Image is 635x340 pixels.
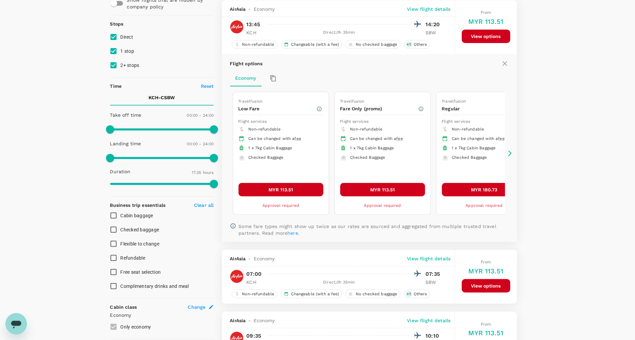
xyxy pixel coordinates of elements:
[121,241,160,247] span: Flexible to change
[149,94,175,101] p: KCH - CSBW
[469,266,504,276] h6: MYR 113.51
[110,21,124,27] strong: Stops
[121,48,134,54] span: 1 stop
[239,99,263,104] span: Travelfusion
[287,230,298,236] a: here
[498,136,505,141] span: fee
[246,255,254,262] span: -
[426,270,443,278] p: 07:35
[121,34,133,40] span: Direct
[249,136,318,142] div: Can be changed with a
[469,328,504,338] h6: MYR 113.51
[340,119,369,124] span: Flight services
[230,70,262,86] button: Economy
[350,127,383,131] span: Non-refundable
[230,20,244,34] img: AK
[364,203,401,208] span: Approval required
[249,155,284,160] span: Checked Baggage
[247,29,263,36] p: KCH
[121,324,151,330] span: Only economy
[110,312,214,318] p: Economy
[426,332,443,340] p: 10:10
[239,183,323,196] button: MYR 113.51
[230,6,246,12] span: AirAsia
[340,183,425,196] button: MYR 113.51
[246,6,254,12] span: -
[452,136,521,142] div: Can be changed with a
[407,255,451,262] p: View flight details
[110,168,131,175] p: Duration
[442,119,471,124] span: Flight services
[187,142,214,146] span: 00:00 - 24:00
[240,42,277,47] span: Non-refundable
[406,291,412,297] span: + 1
[345,290,401,298] div: No checked baggage
[239,119,267,124] span: Flight services
[232,40,278,49] div: Non-refundable
[462,279,510,293] button: View options
[239,105,316,112] p: Low Fare
[404,40,430,49] div: +1Others
[350,146,394,150] span: 1 x 7kg Cabin Baggage
[281,290,342,298] div: Changeable (with a fee)
[345,40,401,49] div: No checked baggage
[426,279,443,286] p: SBW
[247,332,261,340] p: 09:35
[295,136,301,141] span: fee
[289,291,342,297] span: Changeable (with a fee)
[239,223,509,236] p: Some fare types might show up twice as our rates are sourced and aggregated from multiple trusted...
[110,304,137,310] strong: Cabin class
[121,255,146,261] span: Refundable
[230,270,244,283] img: AK
[404,290,430,298] div: +1Others
[481,10,491,15] span: From
[230,317,246,324] span: AirAsia
[121,284,189,289] span: Complimentary drinks and meal
[466,203,503,208] span: Approval required
[396,136,403,141] span: fee
[353,291,400,297] span: No checked baggage
[232,290,278,298] div: Non-refundable
[426,21,443,29] p: 14:20
[350,136,420,142] div: Can be changed with a
[281,40,342,49] div: Changeable (with a fee)
[247,21,260,29] p: 13:45
[5,313,27,335] iframe: Button to launch messaging window
[481,260,491,264] span: From
[340,99,364,104] span: Travelfusion
[254,255,275,262] span: Economy
[121,213,153,218] span: Cabin baggage
[121,63,139,68] span: 2+ stops
[267,29,411,36] div: Direct , 0h 35min
[267,279,411,286] div: Direct , 0h 35min
[230,60,263,67] p: Flight options
[254,317,275,324] span: Economy
[247,270,262,278] p: 07:00
[353,42,400,47] span: No checked baggage
[452,127,484,131] span: Non-refundable
[254,6,275,12] span: Economy
[249,127,281,131] span: Non-refundable
[442,105,520,112] p: Regular
[187,113,214,118] span: 00:00 - 24:00
[230,255,246,262] span: AirAsia
[411,42,430,47] span: Others
[249,146,292,150] span: 1 x 7kg Cabin Baggage
[442,99,466,104] span: Travelfusion
[201,83,214,89] p: Reset
[121,269,161,275] span: Free seat selection
[411,291,430,297] span: Others
[110,140,141,147] p: Landing time
[188,304,206,310] span: Change
[110,202,166,208] strong: Business trip essentials
[350,155,385,160] span: Checked Baggage
[452,146,496,150] span: 1 x 7kg Cabin Baggage
[240,291,277,297] span: Non-refundable
[442,183,527,196] button: MYR 180.73
[407,6,451,12] p: View flight details
[462,30,510,43] button: View options
[340,105,418,112] p: Fare Only (promo)
[121,227,159,232] span: Checked baggage
[481,322,491,327] span: From
[246,317,254,324] span: -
